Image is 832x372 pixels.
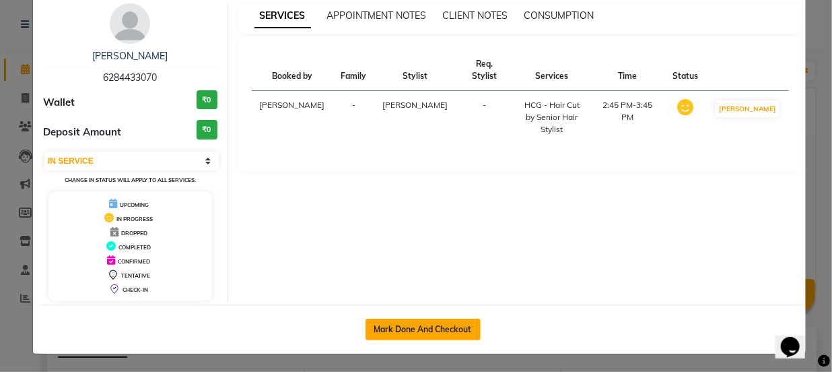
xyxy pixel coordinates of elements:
[590,50,664,91] th: Time
[121,272,150,279] span: TENTATIVE
[590,91,664,144] td: 2:45 PM-3:45 PM
[522,99,582,135] div: HCG - Hair Cut by Senior Hair Stylist
[254,4,311,28] span: SERVICES
[456,91,514,144] td: -
[121,230,147,237] span: DROPPED
[775,318,819,359] iframe: chat widget
[103,71,157,84] span: 6284433070
[116,216,153,222] span: IN PROGRESS
[524,9,594,22] span: CONSUMPTION
[92,50,168,62] a: [PERSON_NAME]
[716,100,779,117] button: [PERSON_NAME]
[110,3,150,44] img: avatar
[664,50,706,91] th: Status
[327,9,427,22] span: APPOINTMENT NOTES
[333,91,375,144] td: -
[43,125,121,140] span: Deposit Amount
[514,50,590,91] th: Services
[197,90,217,110] h3: ₹0
[252,50,333,91] th: Booked by
[252,91,333,144] td: [PERSON_NAME]
[120,201,149,208] span: UPCOMING
[375,50,456,91] th: Stylist
[366,319,481,340] button: Mark Done And Checkout
[65,177,196,183] small: Change in status will apply to all services.
[456,50,514,91] th: Req. Stylist
[333,50,375,91] th: Family
[118,244,151,251] span: COMPLETED
[383,100,448,110] span: [PERSON_NAME]
[123,286,148,293] span: CHECK-IN
[43,95,75,111] span: Wallet
[197,120,217,139] h3: ₹0
[443,9,508,22] span: CLIENT NOTES
[118,258,150,265] span: CONFIRMED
